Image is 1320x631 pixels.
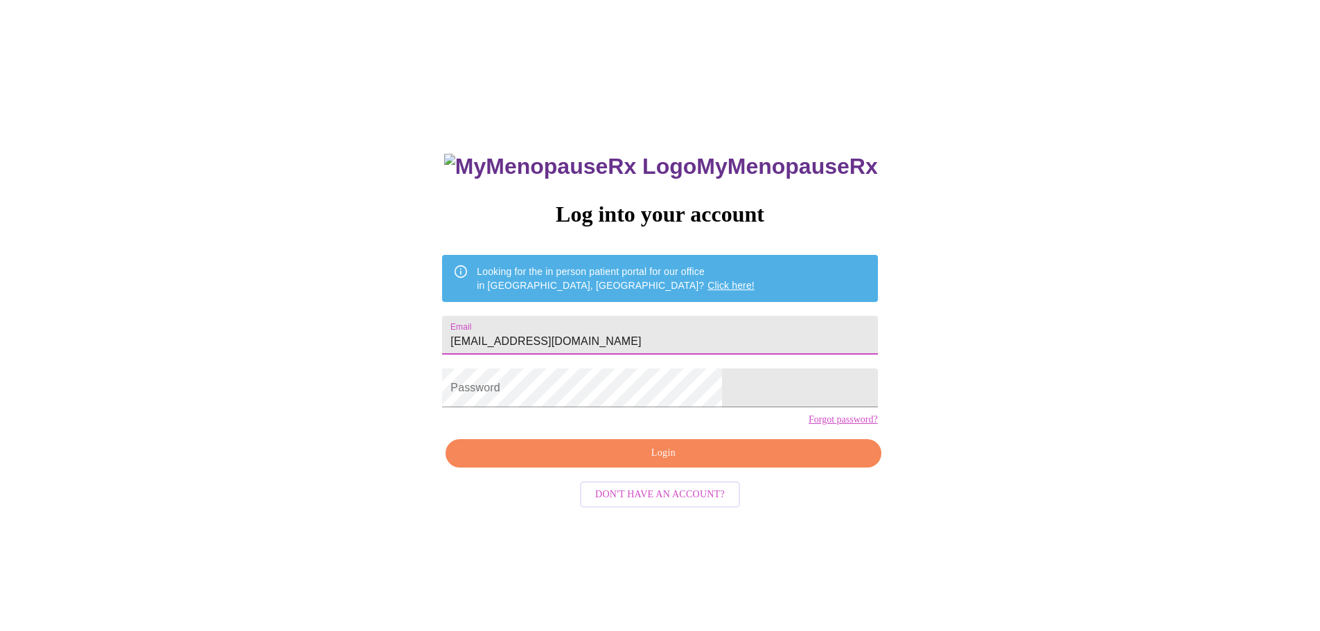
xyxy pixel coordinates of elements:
[442,202,877,227] h3: Log into your account
[444,154,696,179] img: MyMenopauseRx Logo
[446,439,881,468] button: Login
[461,445,865,462] span: Login
[809,414,878,425] a: Forgot password?
[707,280,755,291] a: Click here!
[580,481,740,508] button: Don't have an account?
[577,488,743,499] a: Don't have an account?
[444,154,878,179] h3: MyMenopauseRx
[477,259,755,298] div: Looking for the in person patient portal for our office in [GEOGRAPHIC_DATA], [GEOGRAPHIC_DATA]?
[595,486,725,504] span: Don't have an account?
